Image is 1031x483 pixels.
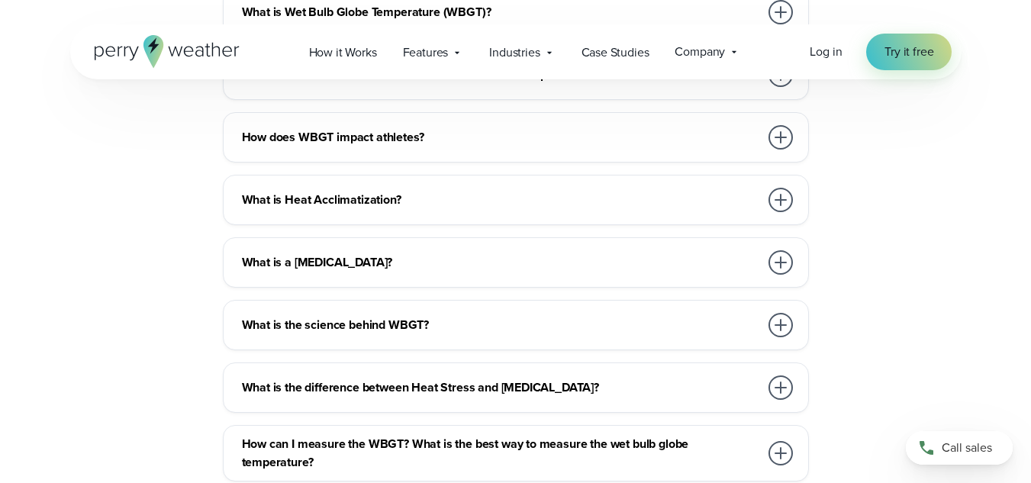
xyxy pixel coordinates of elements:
h3: What is Heat Acclimatization? [242,191,759,209]
h3: What is the science behind WBGT? [242,316,759,334]
span: Industries [489,43,540,62]
a: Call sales [906,431,1013,465]
a: Log in [810,43,842,61]
a: Case Studies [569,37,662,68]
span: Try it free [884,43,933,61]
span: Company [675,43,725,61]
span: Log in [810,43,842,60]
h3: How can I measure the WBGT? What is the best way to measure the wet bulb globe temperature? [242,435,759,472]
h3: What is a [MEDICAL_DATA]? [242,253,759,272]
h3: What is Wet Bulb Globe Temperature (WBGT)? [242,3,759,21]
h3: How does WBGT impact athletes? [242,128,759,147]
a: Try it free [866,34,952,70]
h3: What is the difference between Heat Stress and [MEDICAL_DATA]? [242,378,759,397]
span: Call sales [942,439,992,457]
span: How it Works [309,43,377,62]
span: Features [403,43,449,62]
span: Case Studies [582,43,649,62]
a: How it Works [296,37,390,68]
